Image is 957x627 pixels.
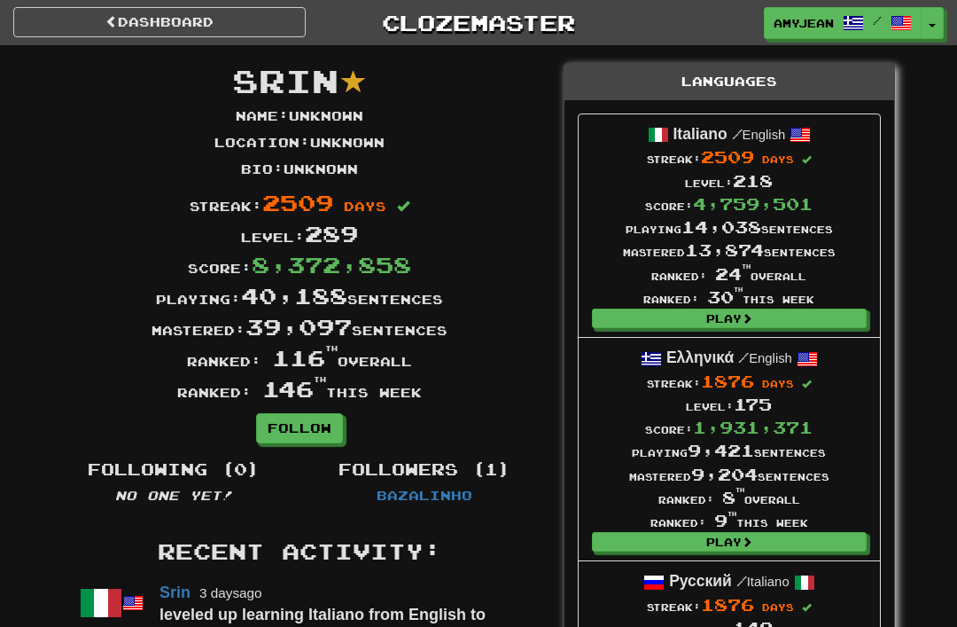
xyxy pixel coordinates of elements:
div: Streak: [629,370,829,393]
span: Streak includes today. [802,603,812,613]
span: 8 [722,488,744,507]
div: Playing sentences [623,216,836,239]
div: Languages [564,64,894,100]
span: 1876 [701,372,754,391]
sup: th [325,344,338,353]
a: Play [592,532,867,552]
div: Ranked: overall [629,486,829,509]
span: 40,188 [241,282,347,309]
div: Mastered sentences [629,463,829,486]
a: Play [592,309,867,328]
div: Level: [623,169,836,192]
span: 24 [715,264,751,284]
a: Srin [159,584,191,601]
strong: Русский [669,572,732,590]
span: 2509 [262,189,333,216]
span: AmyJean [774,15,834,31]
div: Playing sentences [629,439,829,462]
span: 39,097 [245,313,352,340]
a: BAZALINHO [377,488,472,503]
span: 14,038 [681,217,761,237]
strong: Italiano [673,125,727,143]
sup: th [734,286,743,293]
small: Italiano [736,575,790,589]
div: Ranked: this week [49,373,550,404]
span: / [732,126,743,142]
span: 1876 [701,595,754,615]
sup: th [742,263,751,270]
small: 3 days ago [199,585,262,600]
div: Ranked: this week [629,509,829,532]
div: Mastered: sentences [49,311,550,342]
span: 9,204 [691,465,758,484]
h4: Following (0) [62,461,286,479]
span: / [738,349,749,365]
span: 146 [262,375,326,402]
p: Bio : Unknown [241,161,358,178]
div: Level: [629,393,829,416]
span: 9 [714,511,736,530]
em: No one yet! [115,488,232,503]
p: Name : Unknown [236,107,363,125]
h4: Followers (1) [313,461,537,479]
div: Score: [49,249,550,280]
span: / [736,573,747,589]
strong: Ελληνικά [666,349,734,366]
span: 9,421 [688,441,754,460]
div: Streak: [623,145,836,169]
span: 175 [734,395,772,414]
p: Location : Unknown [214,134,385,152]
div: Level: [49,218,550,249]
span: days [344,199,386,214]
small: English [732,128,786,142]
div: Playing: sentences [49,280,550,311]
span: 8,372,858 [252,251,411,278]
a: Dashboard [13,7,306,37]
sup: th [735,487,744,493]
span: 4,759,501 [693,194,813,214]
span: 13,874 [685,240,764,260]
span: days [762,153,794,165]
a: Clozemaster [332,7,625,38]
div: Mastered sentences [623,239,836,262]
h3: Recent Activity: [62,540,537,563]
span: 30 [707,287,743,307]
div: Streak: [49,187,550,218]
span: 218 [733,171,773,191]
span: 1,931,371 [693,418,813,437]
span: Streak includes today. [802,155,812,165]
span: Srin [232,61,338,99]
small: English [738,351,792,365]
div: Score: [629,416,829,439]
span: 2509 [701,147,754,167]
sup: th [314,375,326,384]
span: days [762,378,794,389]
div: Ranked: this week [623,286,836,309]
span: Streak includes today. [802,380,812,389]
span: days [762,601,794,613]
div: Ranked: overall [49,342,550,373]
span: 289 [305,220,358,247]
div: Ranked: overall [623,263,836,286]
div: Score: [623,192,836,216]
div: Streak: [629,593,829,616]
a: AmyJean / [764,7,922,39]
sup: th [727,511,736,517]
a: Follow [256,413,343,443]
span: 116 [272,344,338,371]
span: / [873,14,882,27]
